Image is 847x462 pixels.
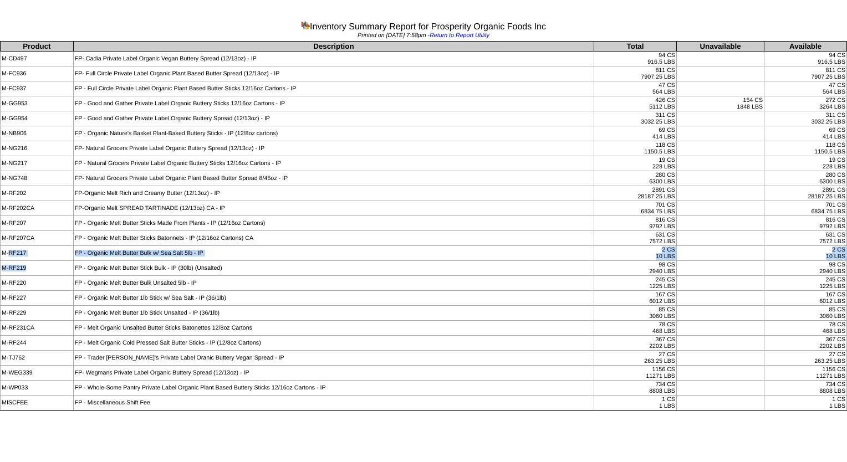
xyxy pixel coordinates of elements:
[594,141,677,156] td: 118 CS 1150.5 LBS
[764,351,847,366] td: 27 CS 263.25 LBS
[73,231,594,246] td: FP - Organic Melt Butter Sticks Batonnets - IP (12/16oz Cartons) CA
[594,336,677,351] td: 367 CS 2202 LBS
[1,111,74,126] td: M-GG954
[1,261,74,276] td: M-RF219
[594,52,677,66] td: 94 CS 916.5 LBS
[1,231,74,246] td: M-RF207CA
[1,366,74,381] td: M-WEG339
[73,171,594,186] td: FP- Natural Grocers Private Label Organic Plant Based Butter Spread 8/45oz - IP
[73,276,594,291] td: FP - Organic Melt Butter Bulk Unsalted 5lb - IP
[301,20,310,29] img: graph.gif
[1,156,74,171] td: M-NG217
[676,96,764,111] td: 154 CS 1848 LBS
[594,231,677,246] td: 631 CS 7572 LBS
[1,276,74,291] td: M-RF220
[764,276,847,291] td: 245 CS 1225 LBS
[594,216,677,231] td: 816 CS 9792 LBS
[764,201,847,216] td: 701 CS 6834.75 LBS
[1,381,74,396] td: M-WP033
[1,186,74,201] td: M-RF202
[594,81,677,96] td: 47 CS 564 LBS
[1,52,74,66] td: M-CD497
[764,126,847,141] td: 69 CS 414 LBS
[764,42,847,52] th: Available
[73,216,594,231] td: FP - Organic Melt Butter Sticks Made From Plants - IP (12/16oz Cartons)
[594,42,677,52] th: Total
[73,246,594,261] td: FP - Organic Melt Butter Bulk w/ Sea Salt 5lb - IP
[594,126,677,141] td: 69 CS 414 LBS
[594,291,677,306] td: 167 CS 6012 LBS
[73,201,594,216] td: FP-Organic Melt SPREAD TARTINADE (12/13oz) CA - IP
[1,126,74,141] td: M-NB906
[594,66,677,81] td: 811 CS 7907.25 LBS
[73,186,594,201] td: FP-Organic Melt Rich and Creamy Butter (12/13oz) - IP
[594,306,677,321] td: 85 CS 3060 LBS
[73,306,594,321] td: FP - Organic Melt Butter 1lb Stick Unsalted - IP (36/1lb)
[594,366,677,381] td: 1156 CS 11271 LBS
[73,156,594,171] td: FP - Natural Grocers Private Label Organic Buttery Sticks 12/16oz Cartons - IP
[764,306,847,321] td: 85 CS 3060 LBS
[73,291,594,306] td: FP - Organic Melt Butter 1lb Stick w/ Sea Salt - IP (36/1lb)
[1,291,74,306] td: M-RF227
[594,186,677,201] td: 2891 CS 28187.25 LBS
[73,42,594,52] th: Description
[764,216,847,231] td: 816 CS 9792 LBS
[594,201,677,216] td: 701 CS 6834.75 LBS
[1,351,74,366] td: M-TJ762
[764,156,847,171] td: 19 CS 228 LBS
[73,381,594,396] td: FP - Whole-Some Pantry Private Label Organic Plant Based Buttery Sticks 12/16oz Cartons - IP
[594,396,677,410] td: 1 CS 1 LBS
[73,126,594,141] td: FP - Organic Nature's Basket Plant-Based Buttery Sticks - IP (12/8oz cartons)
[1,321,74,336] td: M-RF231CA
[1,171,74,186] td: M-NG748
[73,111,594,126] td: FP - Good and Gather Private Label Organic Buttery Spread (12/13oz) - IP
[1,66,74,81] td: M-FC936
[73,321,594,336] td: FP - Melt Organic Unsalted Butter Sticks Batonettes 12/8oz Cartons
[73,366,594,381] td: FP- Wegmans Private Label Organic Buttery Spread (12/13oz) - IP
[1,306,74,321] td: M-RF229
[73,141,594,156] td: FP- Natural Grocers Private Label Organic Buttery Spread (12/13oz) - IP
[764,171,847,186] td: 280 CS 6300 LBS
[764,186,847,201] td: 2891 CS 28187.25 LBS
[594,156,677,171] td: 19 CS 228 LBS
[1,396,74,410] td: MISCFEE
[764,231,847,246] td: 631 CS 7572 LBS
[1,96,74,111] td: M-GG953
[73,52,594,66] td: FP- Cadia Private Label Organic Vegan Buttery Spread (12/13oz) - IP
[1,336,74,351] td: M-RF244
[764,396,847,410] td: 1 CS 1 LBS
[594,171,677,186] td: 280 CS 6300 LBS
[1,81,74,96] td: M-FC937
[764,321,847,336] td: 78 CS 468 LBS
[73,351,594,366] td: FP - Trader [PERSON_NAME]'s Private Label Oranic Buttery Vegan Spread - IP
[1,216,74,231] td: M-RF207
[764,381,847,396] td: 734 CS 8808 LBS
[594,276,677,291] td: 245 CS 1225 LBS
[73,261,594,276] td: FP - Organic Melt Butter Stick Bulk - IP (30lb) (Unsalted)
[594,96,677,111] td: 426 CS 5112 LBS
[676,42,764,52] th: Unavailable
[73,396,594,410] td: FP - Miscellaneous Shift Fee
[764,66,847,81] td: 811 CS 7907.25 LBS
[73,96,594,111] td: FP - Good and Gather Private Label Organic Buttery Sticks 12/16oz Cartons - IP
[594,321,677,336] td: 78 CS 468 LBS
[73,336,594,351] td: FP - Melt Organic Cold Pressed Salt Butter Sticks - IP (12/8oz Cartons)
[1,141,74,156] td: M-NG216
[1,201,74,216] td: M-RF202CA
[764,96,847,111] td: 272 CS 3264 LBS
[594,246,677,261] td: 2 CS 10 LBS
[764,52,847,66] td: 94 CS 916.5 LBS
[594,261,677,276] td: 98 CS 2940 LBS
[764,291,847,306] td: 167 CS 6012 LBS
[1,246,74,261] td: M-RF217
[594,351,677,366] td: 27 CS 263.25 LBS
[764,111,847,126] td: 311 CS 3032.25 LBS
[430,32,489,39] a: Return to Report Utility
[594,111,677,126] td: 311 CS 3032.25 LBS
[764,366,847,381] td: 1156 CS 11271 LBS
[73,81,594,96] td: FP - Full Circle Private Label Organic Plant Based Butter Sticks 12/16oz Cartons - IP
[764,81,847,96] td: 47 CS 564 LBS
[764,336,847,351] td: 367 CS 2202 LBS
[764,141,847,156] td: 118 CS 1150.5 LBS
[1,42,74,52] th: Product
